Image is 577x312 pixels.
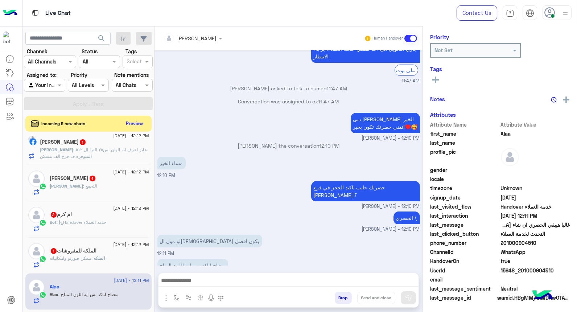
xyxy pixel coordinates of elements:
[28,243,45,259] img: defaultAdmin.png
[218,295,224,301] img: make a call
[27,71,57,79] label: Assigned to:
[162,294,170,303] img: send attachment
[501,148,519,166] img: defaultAdmin.png
[430,96,445,102] h6: Notes
[27,48,47,55] label: Channel:
[3,5,17,21] img: Logo
[326,85,347,91] span: 11:47 AM
[114,71,149,79] label: Note mentions
[430,221,499,229] span: last_message
[430,111,456,118] h6: Attributes
[42,120,86,127] span: Incoming 5 new chats
[430,66,570,72] h6: Tags
[157,173,176,178] span: 12:10 PM
[311,42,420,63] p: 27/8/2025, 11:47 AM
[39,219,46,226] img: WhatsApp
[395,65,418,76] div: الرجوع الى بوت
[157,259,228,272] p: 27/8/2025, 12:11 PM
[501,121,570,128] span: Attribute Value
[506,9,514,17] img: tab
[40,147,74,152] span: [PERSON_NAME]
[362,203,420,210] span: [PERSON_NAME] - 12:10 PM
[28,207,45,223] img: defaultAdmin.png
[311,181,420,201] p: 27/8/2025, 12:10 PM
[430,34,449,40] h6: Priority
[113,241,149,248] span: [DATE] - 12:12 PM
[501,194,570,201] span: 2025-08-25T09:54:36.668Z
[94,255,105,261] span: الملكه
[97,34,106,43] span: search
[501,203,570,210] span: Handover خدمة العملاء
[71,71,87,79] label: Priority
[82,48,98,55] label: Status
[59,292,119,297] span: محتاج اتاكد بس ايه اللون المتاح
[90,176,95,181] span: 1
[430,175,499,183] span: locale
[563,97,569,103] img: add
[430,194,499,201] span: signup_date
[157,251,174,256] span: 12:11 PM
[430,130,499,137] span: first_name
[430,148,499,165] span: profile_pic
[28,136,35,142] img: picture
[372,36,403,41] small: Human Handover
[40,147,147,159] span: عايز اعرف ايه الوان اس٢٥ الترا ال ٥١٢ المتوفره ف فرع الف مسكن
[195,292,207,304] button: create order
[3,32,16,45] img: 1403182699927242
[362,226,420,233] span: [PERSON_NAME] - 12:10 PM
[24,97,153,110] button: Apply Filters
[157,157,186,169] p: 27/8/2025, 12:10 PM
[80,139,86,145] span: 1
[405,294,412,301] img: send message
[51,248,57,254] span: 1
[501,166,570,174] span: null
[83,183,98,189] span: التجمع
[157,98,420,105] p: Conversation was assigned to cx
[50,183,83,189] span: [PERSON_NAME]
[430,294,496,301] span: last_message_id
[430,267,499,274] span: UserId
[50,292,59,297] span: Alaa
[430,230,499,238] span: last_clicked_button
[50,284,60,290] h5: Alaa
[497,294,570,301] span: wamid.HBgMMjAxMDAwOTA0NTEwFQIAEhggOEQ0RDcwQjkzMENEMERCRjNBQzZFOUVGQjI4REIwMjEA
[50,175,96,181] h5: Mohamed elsaid
[125,48,137,55] label: Tags
[430,276,499,283] span: email
[501,239,570,247] span: 201000904510
[501,285,570,292] span: 0
[29,138,37,145] img: Facebook
[501,257,570,265] span: true
[335,292,352,304] button: Drop
[45,8,71,18] p: Live Chat
[40,139,86,145] h5: Karim Gamal
[28,171,45,187] img: defaultAdmin.png
[501,221,570,229] span: غالبا هيبقي الحصري ان شاء الله
[457,5,497,21] a: Contact Us
[501,248,570,256] span: 2
[50,248,97,254] h5: الملكه للمفروشات
[39,255,46,263] img: WhatsApp
[51,212,57,218] span: 2
[39,183,46,190] img: WhatsApp
[39,291,46,299] img: WhatsApp
[28,279,45,295] img: defaultAdmin.png
[198,295,203,301] img: create order
[430,285,499,292] span: last_message_sentiment
[113,205,149,212] span: [DATE] - 12:12 PM
[503,5,517,21] a: tab
[186,295,191,301] img: Trigger scenario
[393,212,420,224] p: 27/8/2025, 12:10 PM
[31,8,40,17] img: tab
[501,267,570,274] span: 15948_201000904510
[402,78,420,85] span: 11:47 AM
[318,98,339,104] span: 11:47 AM
[114,277,149,284] span: [DATE] - 12:11 PM
[430,257,499,265] span: HandoverOn
[430,139,499,147] span: last_name
[93,32,111,48] button: search
[174,295,180,301] img: select flow
[113,169,149,175] span: [DATE] - 12:12 PM
[501,276,570,283] span: null
[57,219,107,225] span: : Handover خدمة العملاء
